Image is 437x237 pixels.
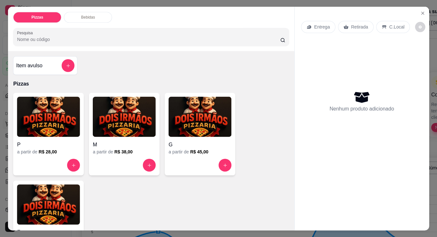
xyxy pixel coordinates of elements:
[17,141,80,148] h4: P
[16,62,42,69] h4: Item avulso
[219,159,231,172] button: increase-product-quantity
[93,149,156,155] div: a partir de
[389,24,404,30] p: C.Local
[31,15,43,20] p: Pizzas
[38,149,57,155] h6: R$ 28,00
[17,97,80,137] img: product-image
[169,149,232,155] div: a partir de
[330,105,394,113] p: Nenhum produto adicionado
[17,228,80,236] h4: F
[314,24,330,30] p: Entrega
[13,80,289,88] p: Pizzas
[17,184,80,225] img: product-image
[190,149,208,155] h6: R$ 45,00
[169,97,232,137] img: product-image
[62,59,75,72] button: add-separate-item
[351,24,368,30] p: Retirada
[143,159,156,172] button: increase-product-quantity
[67,159,80,172] button: increase-product-quantity
[93,97,156,137] img: product-image
[415,22,425,32] button: decrease-product-quantity
[17,30,35,36] label: Pesquisa
[417,8,428,18] button: Close
[17,149,80,155] div: a partir de
[169,141,232,148] h4: G
[17,36,280,43] input: Pesquisa
[93,141,156,148] h4: M
[114,149,132,155] h6: R$ 38,00
[81,15,95,20] p: Bebidas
